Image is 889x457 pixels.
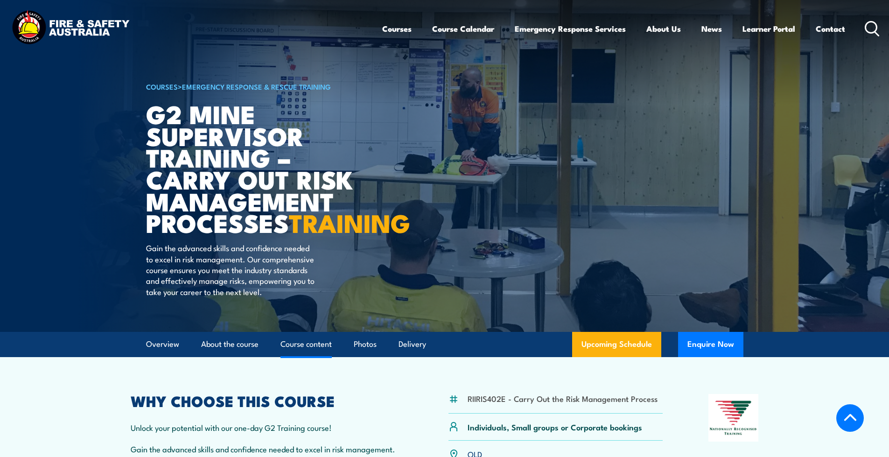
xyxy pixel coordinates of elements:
[572,332,661,357] a: Upcoming Schedule
[678,332,743,357] button: Enquire Now
[146,81,178,91] a: COURSES
[468,393,658,404] li: RIIRIS402E - Carry Out the Risk Management Process
[708,394,759,442] img: Nationally Recognised Training logo.
[701,16,722,41] a: News
[182,81,331,91] a: Emergency Response & Rescue Training
[742,16,795,41] a: Learner Portal
[146,103,377,233] h1: G2 Mine Supervisor Training – Carry Out Risk Management Processes
[816,16,845,41] a: Contact
[146,81,377,92] h6: >
[432,16,494,41] a: Course Calendar
[146,332,179,357] a: Overview
[354,332,377,357] a: Photos
[280,332,332,357] a: Course content
[382,16,412,41] a: Courses
[201,332,259,357] a: About the course
[146,242,316,297] p: Gain the advanced skills and confidence needed to excel in risk management. Our comprehensive cou...
[131,422,403,433] p: Unlock your potential with our one-day G2 Training course!
[515,16,626,41] a: Emergency Response Services
[468,422,642,432] p: Individuals, Small groups or Corporate bookings
[646,16,681,41] a: About Us
[131,394,403,407] h2: WHY CHOOSE THIS COURSE
[289,203,410,241] strong: TRAINING
[399,332,426,357] a: Delivery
